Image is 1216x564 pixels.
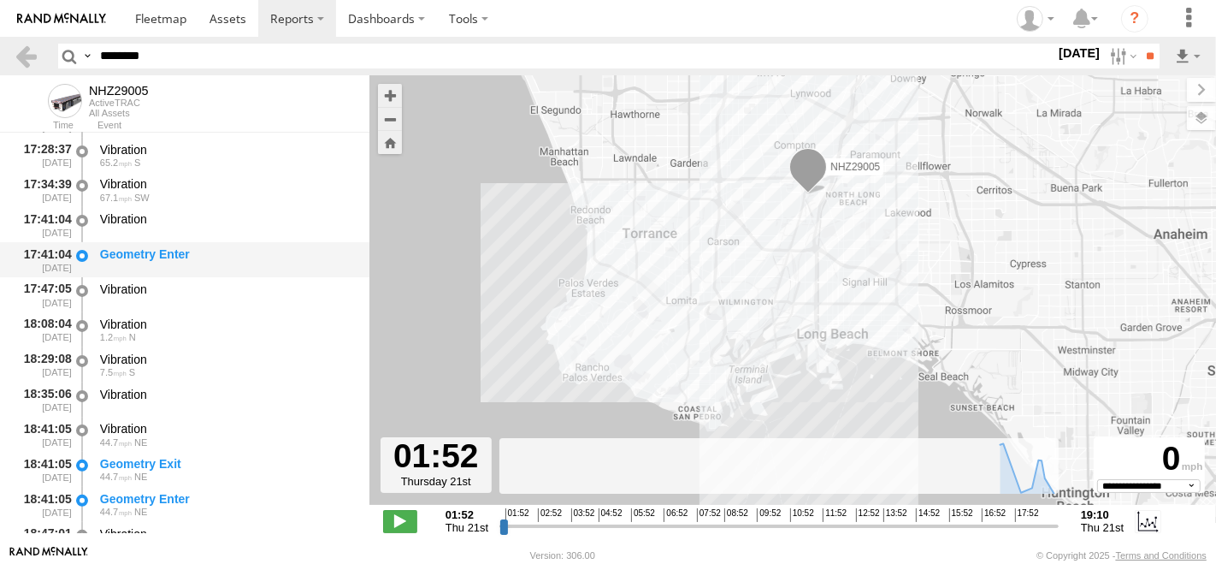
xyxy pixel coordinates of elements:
[1036,550,1207,561] div: © Copyright 2025 -
[134,472,147,482] span: Heading: 65
[14,244,74,276] div: 17:41:04 [DATE]
[1055,44,1103,62] label: [DATE]
[100,491,353,507] div: Geometry Enter
[599,508,623,522] span: 04:52
[538,508,562,522] span: 02:52
[89,108,149,118] div: All Assets
[1096,440,1202,479] div: 0
[14,122,74,130] div: Time
[1011,6,1060,32] div: Zulema McIntosch
[1103,44,1140,68] label: Search Filter Options
[100,472,132,482] span: 44.7
[100,367,127,377] span: 7.5
[14,454,74,485] div: 18:41:05 [DATE]
[1015,508,1039,522] span: 17:52
[1081,521,1124,534] span: Thu 21st Aug 2025
[14,209,74,240] div: 17:41:04 [DATE]
[14,140,74,171] div: 17:28:37 [DATE]
[14,279,74,311] div: 17:47:05 [DATE]
[100,421,353,436] div: Vibration
[823,508,847,522] span: 11:52
[790,508,814,522] span: 10:52
[14,489,74,520] div: 18:41:05 [DATE]
[378,131,402,154] button: Zoom Home
[100,246,353,262] div: Geometry Enter
[80,44,94,68] label: Search Query
[100,211,353,227] div: Vibration
[446,521,488,534] span: Thu 21st Aug 2025
[100,193,132,203] span: 67.1
[883,508,907,522] span: 13:52
[757,508,781,522] span: 09:52
[530,550,595,561] div: Version: 306.00
[100,317,353,332] div: Vibration
[631,508,655,522] span: 05:52
[1173,44,1202,68] label: Export results as...
[100,507,132,517] span: 44.7
[664,508,688,522] span: 06:52
[100,387,353,402] div: Vibration
[100,456,353,472] div: Geometry Exit
[100,352,353,367] div: Vibration
[1121,5,1148,33] i: ?
[383,510,417,532] label: Play/Stop
[571,508,595,522] span: 03:52
[505,508,529,522] span: 01:52
[100,437,132,448] span: 44.7
[134,507,147,517] span: Heading: 65
[100,176,353,192] div: Vibration
[949,508,973,522] span: 15:52
[724,508,748,522] span: 08:52
[856,508,880,522] span: 12:52
[134,437,147,448] span: Heading: 65
[134,157,140,168] span: Heading: 179
[14,349,74,381] div: 18:29:08 [DATE]
[14,524,74,555] div: 18:47:01 [DATE]
[97,122,369,130] div: Event
[100,142,353,157] div: Vibration
[446,508,488,521] strong: 01:52
[830,161,880,173] span: NHZ29005
[378,107,402,131] button: Zoom out
[129,332,136,342] span: Heading: 20
[100,282,353,297] div: Vibration
[14,314,74,346] div: 18:08:04 [DATE]
[1081,508,1124,521] strong: 19:10
[982,508,1006,522] span: 16:52
[100,526,353,542] div: Vibration
[916,508,940,522] span: 14:52
[14,384,74,416] div: 18:35:06 [DATE]
[100,332,127,342] span: 1.2
[14,419,74,451] div: 18:41:05 [DATE]
[89,98,149,108] div: ActiveTRAC
[14,44,38,68] a: Back to previous Page
[17,13,106,25] img: rand-logo.svg
[129,367,135,377] span: Heading: 161
[14,175,74,206] div: 17:34:39 [DATE]
[134,193,150,203] span: Heading: 247
[100,157,132,168] span: 65.2
[1116,550,1207,561] a: Terms and Conditions
[9,547,88,564] a: Visit our Website
[378,84,402,107] button: Zoom in
[89,84,149,98] div: NHZ29005 - View Asset History
[697,508,721,522] span: 07:52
